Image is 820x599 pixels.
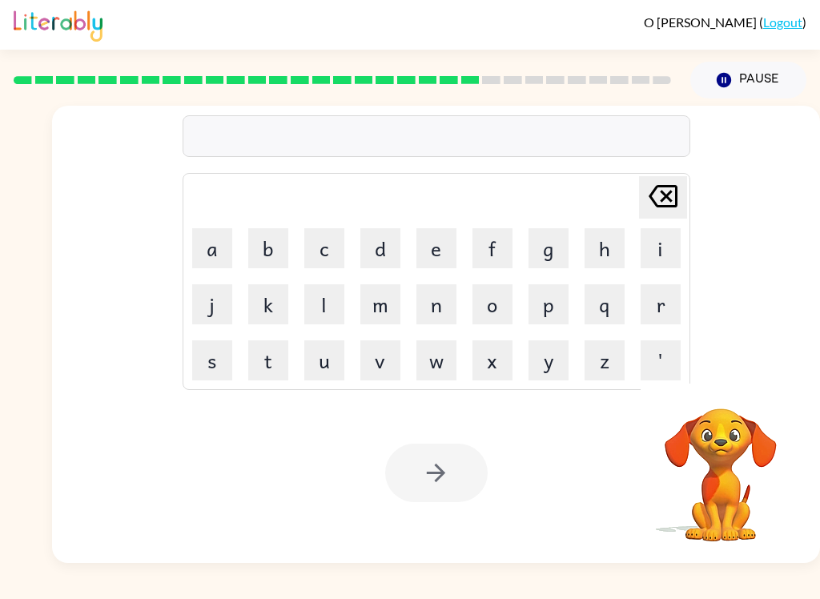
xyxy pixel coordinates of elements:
button: p [529,284,569,324]
button: g [529,228,569,268]
button: m [360,284,400,324]
button: o [472,284,512,324]
button: y [529,340,569,380]
button: u [304,340,344,380]
span: O [PERSON_NAME] [644,14,759,30]
button: f [472,228,512,268]
button: w [416,340,456,380]
button: n [416,284,456,324]
a: Logout [763,14,802,30]
button: Pause [690,62,806,98]
button: v [360,340,400,380]
button: s [192,340,232,380]
img: Literably [14,6,102,42]
button: ' [641,340,681,380]
button: r [641,284,681,324]
button: e [416,228,456,268]
button: q [585,284,625,324]
button: c [304,228,344,268]
button: t [248,340,288,380]
video: Your browser must support playing .mp4 files to use Literably. Please try using another browser. [641,384,801,544]
button: x [472,340,512,380]
button: j [192,284,232,324]
div: ( ) [644,14,806,30]
button: b [248,228,288,268]
button: d [360,228,400,268]
button: z [585,340,625,380]
button: i [641,228,681,268]
button: h [585,228,625,268]
button: a [192,228,232,268]
button: l [304,284,344,324]
button: k [248,284,288,324]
